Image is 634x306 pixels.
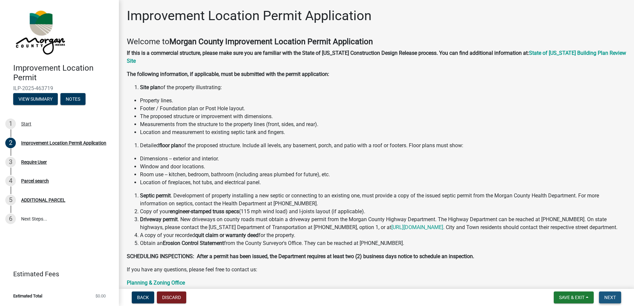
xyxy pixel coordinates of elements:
button: View Summary [13,93,58,105]
li: . New driveways on county roads must obtain a driveway permit from the Morgan County Highway Depa... [140,216,626,231]
span: $0.00 [95,294,106,298]
strong: engineer-stamped truss specs [170,208,239,215]
img: Morgan County, Indiana [13,7,66,56]
li: of the property illustrating: [140,84,626,91]
strong: The following information, if applicable, must be submitted with the permit application: [127,71,329,77]
strong: If this is a commercial structure, please make sure you are familiar with the State of [US_STATE]... [127,50,529,56]
li: Measurements from the structure to the property lines (front, sides, and rear). [140,120,626,128]
strong: Driveway permit [140,216,178,222]
div: ADDITIONAL PARCEL [21,198,65,202]
span: Estimated Total [13,294,42,298]
div: 1 [5,119,16,129]
span: Save & Exit [559,295,584,300]
strong: quit claim or warranty deed [195,232,259,238]
strong: Erosion Control Statement [163,240,224,246]
a: Planning & Zoning Office [127,280,185,286]
strong: floor plan [159,142,181,149]
div: 3 [5,157,16,167]
li: Copy of your (115 mph wind load) and I-joists layout (if applicable). [140,208,626,216]
h1: Improvement Location Permit Application [127,8,371,24]
li: Dimensions -- exterior and interior. [140,155,626,163]
div: 4 [5,176,16,186]
span: Next [604,295,616,300]
div: 6 [5,214,16,224]
h4: Improvement Location Permit [13,63,114,83]
div: Start [21,121,31,126]
li: Location of fireplaces, hot tubs, and electrical panel. [140,179,626,187]
div: 2 [5,138,16,148]
li: Location and measurement to existing septic tank and fingers. [140,128,626,136]
button: Notes [60,93,86,105]
li: Room use -- kitchen, bedroom, bathroom (including areas plumbed for future), etc. [140,171,626,179]
wm-modal-confirm: Summary [13,97,58,102]
li: Obtain an from the County Surveyor's Office. They can be reached at [PHONE_NUMBER]. [140,239,626,247]
wm-modal-confirm: Notes [60,97,86,102]
div: Parcel search [21,179,49,183]
h4: Welcome to [127,37,626,47]
li: The proposed structure or improvement with dimensions. [140,113,626,120]
li: Window and door locations. [140,163,626,171]
strong: Site plan [140,84,160,90]
span: Back [137,295,149,300]
li: A copy of your recorded for the property. [140,231,626,239]
a: Estimated Fees [5,267,108,281]
strong: SCHEDULING INSPECTIONS: After a permit has been issued, the Department requires at least two (2) ... [127,253,474,259]
li: . Development of property installing a new septic or connecting to an existing one, must provide ... [140,192,626,208]
button: Save & Exit [554,291,594,303]
div: Improvement Location Permit Application [21,141,106,145]
p: If you have any questions, please feel free to contact us: [127,266,626,274]
li: Property lines. [140,97,626,105]
span: ILP-2025-463719 [13,85,106,91]
button: Back [132,291,154,303]
button: Discard [157,291,186,303]
a: [URL][DOMAIN_NAME] [391,224,443,230]
a: State of [US_STATE] Building Plan Review Site [127,50,626,64]
strong: Septic permit [140,192,171,199]
button: Next [599,291,621,303]
li: Detailed of the proposed structure. Include all levels, any basement, porch, and patio with a roo... [140,142,626,150]
li: Footer / Foundation plan or Post Hole layout. [140,105,626,113]
strong: Morgan County Improvement Location Permit Application [169,37,373,46]
div: Require User [21,160,47,164]
div: 5 [5,195,16,205]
